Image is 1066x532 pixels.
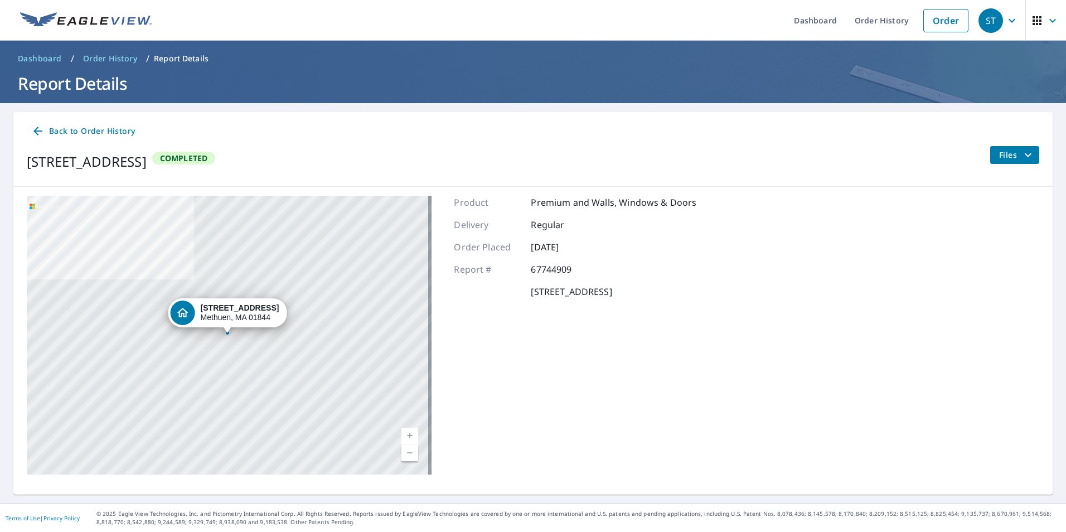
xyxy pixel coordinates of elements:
[201,303,279,322] div: Methuen, MA 01844
[6,514,40,522] a: Terms of Use
[531,285,612,298] p: [STREET_ADDRESS]
[168,298,287,333] div: Dropped pin, building 1, Residential property, 11 Fairways Ln Methuen, MA 01844
[27,121,139,142] a: Back to Order History
[20,12,152,29] img: EV Logo
[153,153,215,163] span: Completed
[6,515,80,521] p: |
[201,303,279,312] strong: [STREET_ADDRESS]
[990,146,1039,164] button: filesDropdownBtn-67744909
[454,263,521,276] p: Report #
[401,444,418,461] a: Current Level 17, Zoom Out
[531,196,696,209] p: Premium and Walls, Windows & Doors
[83,53,137,64] span: Order History
[154,53,209,64] p: Report Details
[999,148,1035,162] span: Files
[71,52,74,65] li: /
[454,218,521,231] p: Delivery
[531,263,598,276] p: 67744909
[96,510,1060,526] p: © 2025 Eagle View Technologies, Inc. and Pictometry International Corp. All Rights Reserved. Repo...
[18,53,62,64] span: Dashboard
[401,428,418,444] a: Current Level 17, Zoom In
[146,52,149,65] li: /
[531,240,598,254] p: [DATE]
[13,50,66,67] a: Dashboard
[43,514,80,522] a: Privacy Policy
[31,124,135,138] span: Back to Order History
[923,9,968,32] a: Order
[79,50,142,67] a: Order History
[531,218,598,231] p: Regular
[27,152,147,172] div: [STREET_ADDRESS]
[13,72,1053,95] h1: Report Details
[13,50,1053,67] nav: breadcrumb
[454,196,521,209] p: Product
[978,8,1003,33] div: ST
[454,240,521,254] p: Order Placed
